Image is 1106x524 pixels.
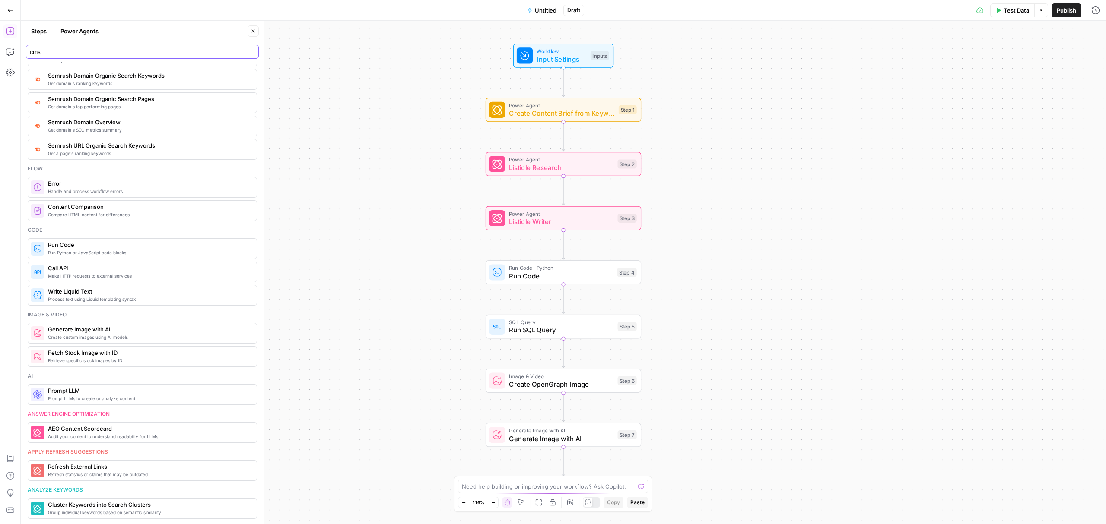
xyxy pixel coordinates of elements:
[48,141,250,150] span: Semrush URL Organic Search Keywords
[618,214,637,223] div: Step 3
[48,103,250,110] span: Get domain's top performing pages
[486,206,641,230] div: Power AgentListicle WriterStep 3
[509,108,614,118] span: Create Content Brief from Keyword
[33,76,42,83] img: p4kt2d9mz0di8532fmfgvfq6uqa0
[509,379,613,389] span: Create OpenGraph Image
[33,99,42,106] img: otu06fjiulrdwrqmbs7xihm55rg9
[990,3,1034,17] button: Test Data
[28,486,257,494] div: Analyze keywords
[509,325,613,335] span: Run SQL Query
[26,24,52,38] button: Steps
[562,447,565,476] g: Edge from step_7 to end
[486,44,641,68] div: WorkflowInput SettingsInputs
[630,499,645,506] span: Paste
[55,24,104,38] button: Power Agents
[28,448,257,456] div: Apply refresh suggestions
[617,268,636,277] div: Step 4
[48,80,250,87] span: Get domain's ranking keywords
[48,179,250,188] span: Error
[562,122,565,151] g: Edge from step_1 to step_2
[1057,6,1076,15] span: Publish
[48,240,250,249] span: Run Code
[48,500,250,509] span: Cluster Keywords into Search Clusters
[28,165,257,173] div: Flow
[48,386,250,395] span: Prompt LLM
[48,71,250,80] span: Semrush Domain Organic Search Keywords
[618,322,637,331] div: Step 5
[604,497,623,508] button: Copy
[48,395,250,402] span: Prompt LLMs to create or analyze content
[562,393,565,422] g: Edge from step_6 to step_7
[48,118,250,126] span: Semrush Domain Overview
[607,499,620,506] span: Copy
[48,509,250,516] span: Group individual keywords based on semantic similarity
[48,424,250,433] span: AEO Content Scorecard
[48,264,250,272] span: Call API
[33,122,42,129] img: 4e4w6xi9sjogcjglmt5eorgxwtyu
[562,230,565,259] g: Edge from step_3 to step_4
[618,159,637,168] div: Step 2
[591,51,609,60] div: Inputs
[48,202,250,211] span: Content Comparison
[486,260,641,284] div: Run Code · PythonRun CodeStep 4
[1052,3,1081,17] button: Publish
[618,430,637,439] div: Step 7
[537,54,586,64] span: Input Settings
[48,249,250,256] span: Run Python or JavaScript code blocks
[28,311,257,319] div: Image & video
[509,433,613,443] span: Generate Image with AI
[48,433,250,440] span: Audit your content to understand readability for LLMs
[28,410,257,418] div: Answer engine optimization
[486,98,641,122] div: Power AgentCreate Content Brief from KeywordStep 1
[28,372,257,380] div: Ai
[567,6,580,14] span: Draft
[48,348,250,357] span: Fetch Stock Image with ID
[28,226,257,234] div: Code
[509,101,614,110] span: Power Agent
[48,150,250,157] span: Get a page’s ranking keywords
[48,296,250,303] span: Process text using Liquid templating syntax
[509,264,613,272] span: Run Code · Python
[562,338,565,367] g: Edge from step_5 to step_6
[619,105,637,114] div: Step 1
[627,497,648,508] button: Paste
[492,376,502,385] img: pyizt6wx4h99f5rkgufsmugliyey
[562,176,565,205] g: Edge from step_2 to step_3
[33,145,42,153] img: ey5lt04xp3nqzrimtu8q5fsyor3u
[48,95,250,103] span: Semrush Domain Organic Search Pages
[486,152,641,176] div: Power AgentListicle ResearchStep 2
[48,334,250,341] span: Create custom images using AI models
[1004,6,1029,15] span: Test Data
[509,426,613,435] span: Generate Image with AI
[486,369,641,393] div: Image & VideoCreate OpenGraph ImageStep 6
[509,217,613,227] span: Listicle Writer
[30,47,255,56] input: Search steps
[522,3,562,17] button: Untitled
[537,47,586,55] span: Workflow
[535,6,556,15] span: Untitled
[562,68,565,97] g: Edge from start to step_1
[562,284,565,313] g: Edge from step_4 to step_5
[509,162,613,172] span: Listicle Research
[48,126,250,133] span: Get domain's SEO metrics summary
[509,210,613,218] span: Power Agent
[48,462,250,471] span: Refresh External Links
[486,315,641,339] div: SQL QueryRun SQL QueryStep 5
[33,206,42,215] img: vrinnnclop0vshvmafd7ip1g7ohf
[509,372,613,380] span: Image & Video
[618,376,637,385] div: Step 6
[48,357,250,364] span: Retrieve specific stock images by ID
[486,423,641,447] div: Generate Image with AIGenerate Image with AIStep 7
[48,211,250,218] span: Compare HTML content for differences
[509,155,613,164] span: Power Agent
[48,287,250,296] span: Write Liquid Text
[48,188,250,195] span: Handle and process workflow errors
[509,318,613,326] span: SQL Query
[509,271,613,281] span: Run Code
[48,272,250,279] span: Make HTTP requests to external services
[472,499,484,506] span: 116%
[48,471,250,478] span: Refresh statistics or claims that may be outdated
[48,325,250,334] span: Generate Image with AI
